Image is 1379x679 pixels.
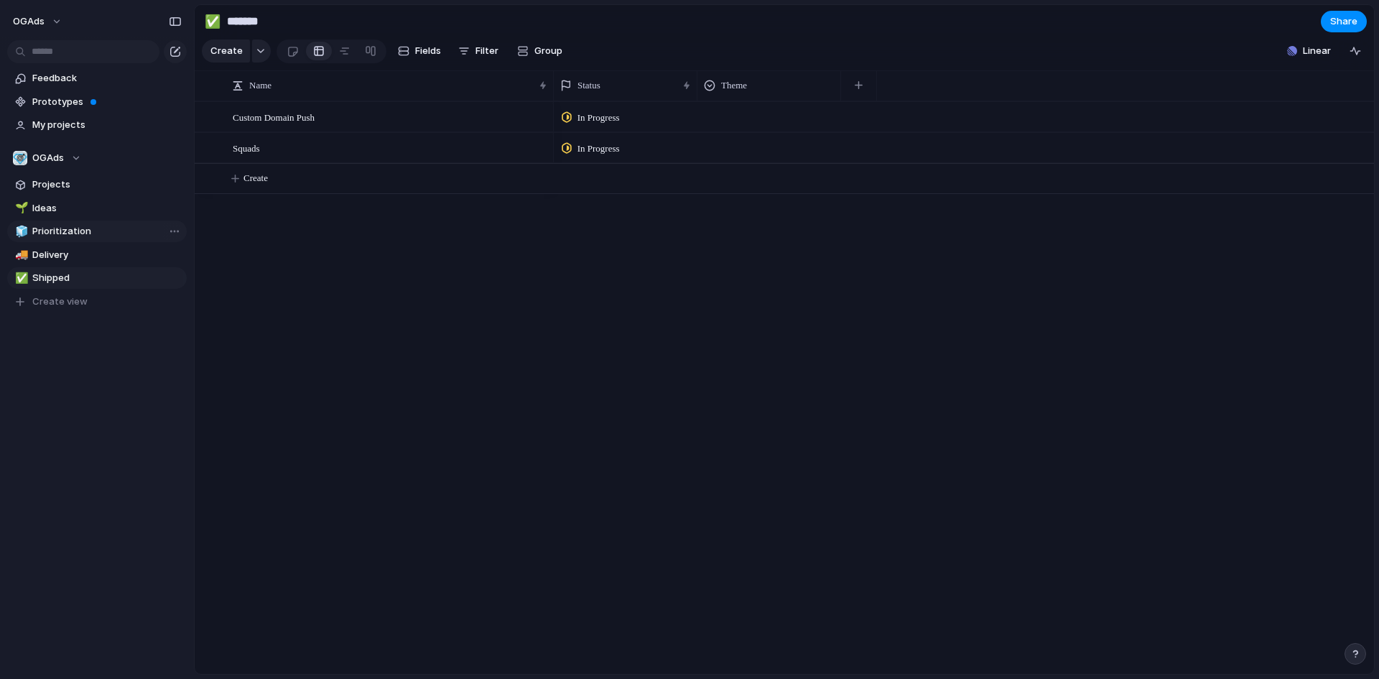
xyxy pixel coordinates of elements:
[1303,44,1331,58] span: Linear
[1321,11,1367,32] button: Share
[452,40,504,63] button: Filter
[243,171,268,185] span: Create
[32,224,182,239] span: Prioritization
[7,147,187,169] button: OGAds
[32,118,182,132] span: My projects
[210,44,243,58] span: Create
[32,295,88,309] span: Create view
[7,221,187,242] a: 🧊Prioritization
[205,11,220,31] div: ✅
[7,174,187,195] a: Projects
[15,223,25,240] div: 🧊
[13,271,27,285] button: ✅
[475,44,498,58] span: Filter
[392,40,447,63] button: Fields
[7,291,187,313] button: Create view
[577,78,600,93] span: Status
[577,111,620,125] span: In Progress
[249,78,271,93] span: Name
[534,44,562,58] span: Group
[721,78,747,93] span: Theme
[577,142,620,156] span: In Progress
[510,40,570,63] button: Group
[7,198,187,219] a: 🌱Ideas
[13,248,27,262] button: 🚚
[32,248,182,262] span: Delivery
[7,244,187,266] a: 🚚Delivery
[32,271,182,285] span: Shipped
[15,270,25,287] div: ✅
[32,177,182,192] span: Projects
[1281,40,1337,62] button: Linear
[202,40,250,63] button: Create
[32,95,182,109] span: Prototypes
[233,139,260,156] span: Squads
[6,10,70,33] button: OGAds
[15,246,25,263] div: 🚚
[7,91,187,113] a: Prototypes
[7,114,187,136] a: My projects
[13,14,45,29] span: OGAds
[13,201,27,216] button: 🌱
[32,201,182,216] span: Ideas
[1330,14,1357,29] span: Share
[13,224,27,239] button: 🧊
[201,10,224,33] button: ✅
[15,200,25,216] div: 🌱
[32,151,64,165] span: OGAds
[32,71,182,86] span: Feedback
[7,267,187,289] a: ✅Shipped
[7,68,187,89] a: Feedback
[233,108,315,125] span: Custom Domain Push
[415,44,441,58] span: Fields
